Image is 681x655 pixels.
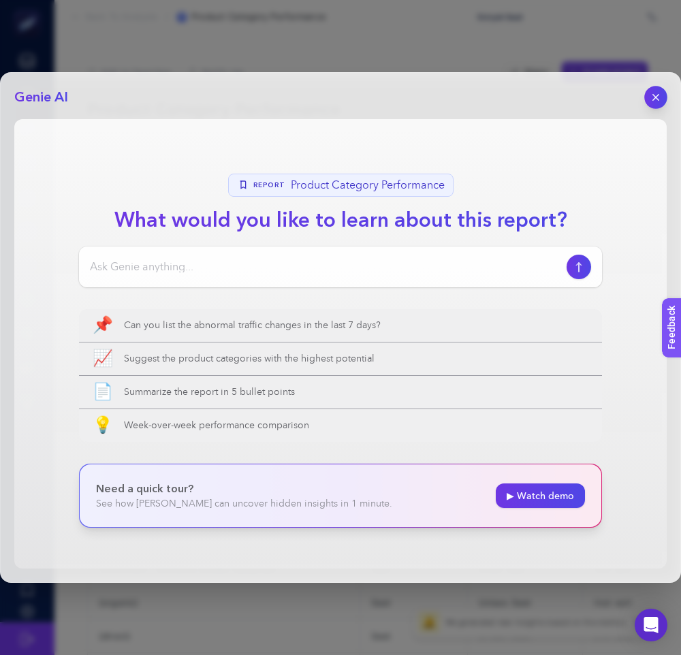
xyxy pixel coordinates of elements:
[635,609,667,641] div: Open Intercom Messenger
[8,4,52,15] span: Feedback
[93,417,113,434] span: 💡
[104,205,578,236] h1: What would you like to learn about this report?
[291,177,445,193] span: Product Category Performance
[96,497,392,511] p: See how [PERSON_NAME] can uncover hidden insights in 1 minute.
[124,352,588,366] span: Suggest the product categories with the highest potential
[96,481,392,497] p: Need a quick tour?
[124,419,588,432] span: Week-over-week performance comparison
[253,180,285,191] span: Report
[79,342,602,375] button: 📈Suggest the product categories with the highest potential
[90,259,561,275] input: Ask Genie anything...
[93,384,113,400] span: 📄
[79,376,602,409] button: 📄Summarize the report in 5 bullet points
[93,317,113,334] span: 📌
[124,385,588,399] span: Summarize the report in 5 bullet points
[124,319,588,332] span: Can you list the abnormal traffic changes in the last 7 days?
[14,88,68,107] h2: Genie AI
[496,483,585,508] a: ▶ Watch demo
[93,351,113,367] span: 📈
[79,309,602,342] button: 📌Can you list the abnormal traffic changes in the last 7 days?
[79,409,602,442] button: 💡Week-over-week performance comparison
